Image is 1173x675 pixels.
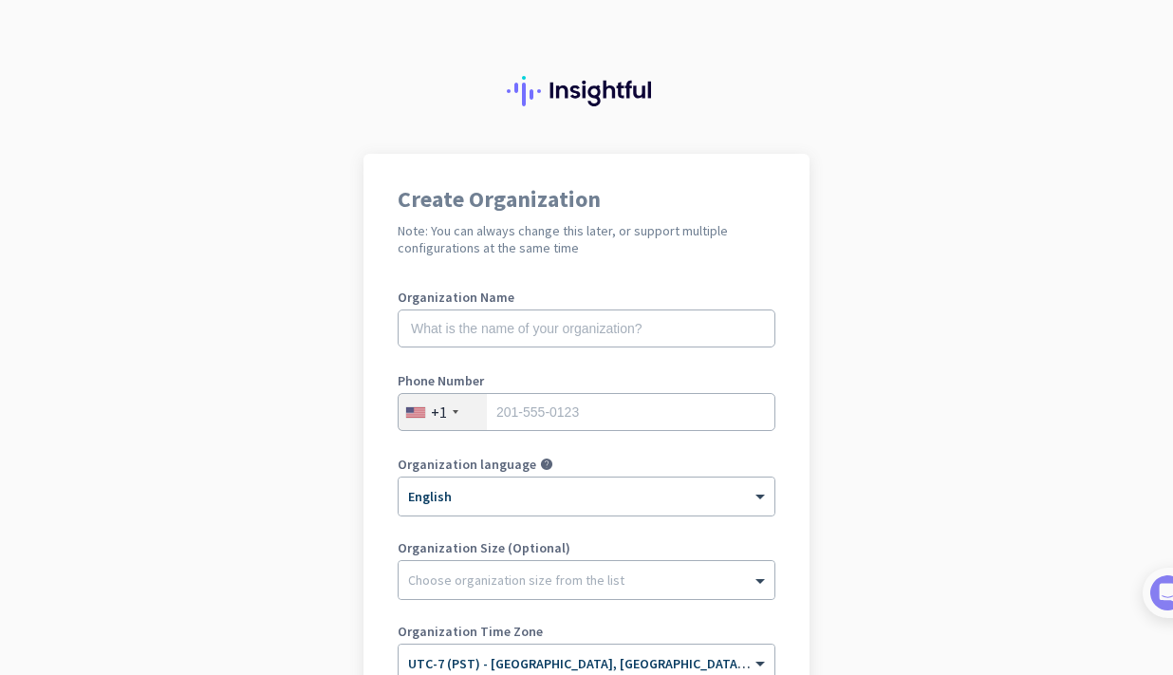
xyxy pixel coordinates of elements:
[398,291,775,304] label: Organization Name
[431,403,447,422] div: +1
[540,458,553,471] i: help
[398,309,775,347] input: What is the name of your organization?
[398,393,775,431] input: 201-555-0123
[398,625,775,638] label: Organization Time Zone
[398,222,775,256] h2: Note: You can always change this later, or support multiple configurations at the same time
[507,76,666,106] img: Insightful
[398,374,775,387] label: Phone Number
[398,188,775,211] h1: Create Organization
[398,541,775,554] label: Organization Size (Optional)
[398,458,536,471] label: Organization language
